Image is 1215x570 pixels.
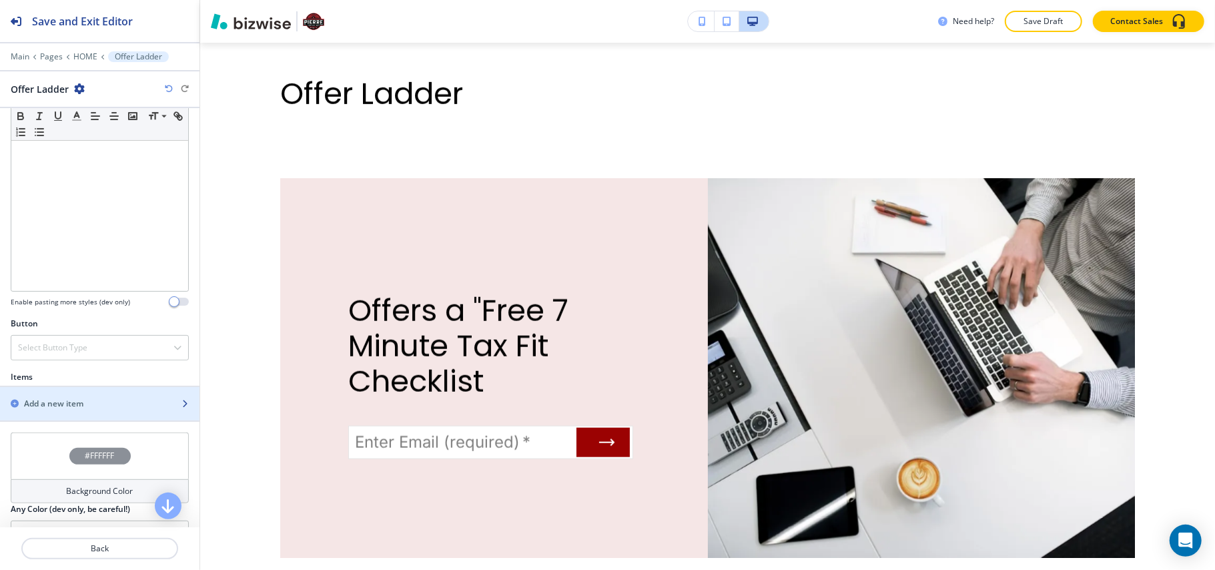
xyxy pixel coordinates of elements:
button: Offer Ladder [108,51,169,62]
img: Bizwise Logo [211,13,291,29]
img: Your Logo [303,11,324,32]
h3: Need help? [953,15,994,27]
h2: Button [11,318,38,330]
h2: Any Color (dev only, be careful!) [11,503,130,515]
p: Save Draft [1022,15,1065,27]
h4: #FFFFFF [85,450,115,462]
h2: Save and Exit Editor [32,13,133,29]
p: Offer Ladder [115,52,162,61]
p: Offers a "Free 7 Minute Tax Fit Checklist [348,293,633,399]
h2: Items [11,371,33,383]
button: #FFFFFFBackground Color [11,433,189,503]
button: Contact Sales [1093,11,1204,32]
h4: Select Button Type [18,342,87,354]
h4: Background Color [67,485,133,497]
img: 2b5d1a2da3131ac28989d48464f4655a.webp [708,178,1136,558]
h2: Offer Ladder [11,82,69,96]
p: Offer Ladder [280,76,695,111]
h4: Enable pasting more styles (dev only) [11,297,130,307]
p: Back [23,543,177,555]
button: Back [21,538,178,559]
h2: Add a new item [24,398,83,410]
p: Contact Sales [1110,15,1163,27]
button: Main [11,52,29,61]
div: Enter Email [348,426,633,459]
button: Pages [40,52,63,61]
button: HOME [73,52,97,61]
button: Save Draft [1005,11,1082,32]
div: Open Intercom Messenger [1170,525,1202,557]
